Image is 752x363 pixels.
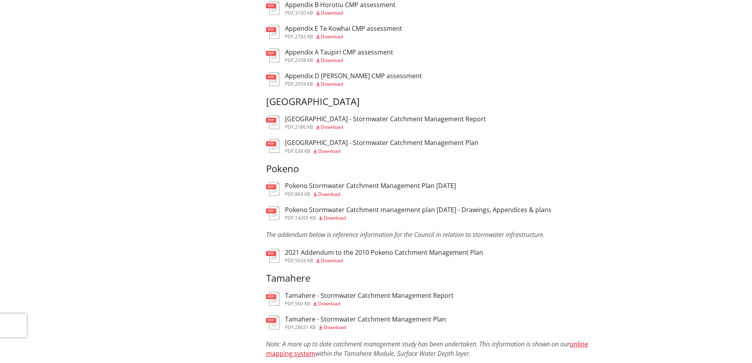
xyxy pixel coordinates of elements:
[266,49,393,63] a: Appendix A Taupiri CMP assessment pdf,2358 KB Download
[285,316,446,323] h3: Tamahere - Stormwater Catchment Management Plan
[266,340,588,358] a: online mapping system
[318,191,340,197] span: Download
[318,148,340,154] span: Download
[285,292,454,299] h3: Tamahere - Stormwater Catchment Management Report
[285,214,294,221] span: pdf
[285,72,422,80] h3: Appendix D [PERSON_NAME] CMP assessment
[321,257,343,264] span: Download
[266,1,279,15] img: document-pdf.svg
[295,148,310,154] span: 638 KB
[266,96,602,107] h3: [GEOGRAPHIC_DATA]
[295,81,313,87] span: 2054 KB
[266,182,279,196] img: document-pdf.svg
[266,206,279,220] img: document-pdf.svg
[285,139,478,147] h3: [GEOGRAPHIC_DATA] - Stormwater Catchment Management Plan
[295,57,313,64] span: 2358 KB
[285,182,456,190] h3: Pokeno Stormwater Catchment Management Plan [DATE]
[324,324,346,331] span: Download
[285,33,294,40] span: pdf
[266,340,570,348] em: Note: A more up to date catchment management study has been undertaken. This information is shown...
[266,249,483,263] a: 2021 Addendum to the 2010 Pokeno Catchment Management Plan pdf,5634 KB Download
[266,292,279,306] img: document-pdf.svg
[285,300,294,307] span: pdf
[266,1,396,15] a: Appendix B Horotiu CMP assessment pdf,3100 KB Download
[716,330,744,358] iframe: Messenger Launcher
[266,72,422,87] a: Appendix D [PERSON_NAME] CMP assessment pdf,2054 KB Download
[266,139,478,153] a: [GEOGRAPHIC_DATA] - Stormwater Catchment Management Plan pdf,638 KB Download
[295,124,313,130] span: 2186 KB
[295,33,313,40] span: 2782 KB
[285,148,294,154] span: pdf
[266,206,551,220] a: Pokeno Stormwater Catchment management plan [DATE] - Drawings, Appendices & plans pdf,14265 KB Do...
[266,316,446,330] a: Tamahere - Stormwater Catchment Management Plan pdf,28631 KB Download
[285,257,294,264] span: pdf
[285,57,294,64] span: pdf
[266,72,279,86] img: document-pdf.svg
[295,257,313,264] span: 5634 KB
[321,124,343,130] span: Download
[266,139,279,153] img: document-pdf.svg
[285,1,396,9] h3: Appendix B Horotiu CMP assessment
[295,324,316,331] span: 28631 KB
[266,230,545,248] em: The addendum below is reference information for the Council in relation to stormwater infrastruct...
[285,301,454,306] div: ,
[266,249,279,263] img: document-pdf.svg
[285,115,486,123] h3: [GEOGRAPHIC_DATA] - Stormwater Catchment Management Report
[266,25,279,39] img: document-pdf.svg
[321,57,343,64] span: Download
[266,292,454,306] a: Tamahere - Stormwater Catchment Management Report pdf,560 KB Download
[321,81,343,87] span: Download
[285,258,483,263] div: ,
[285,25,402,32] h3: Appendix E Te Kowhai CMP assessment
[295,9,313,16] span: 3100 KB
[318,300,340,307] span: Download
[285,249,483,256] h3: 2021 Addendum to the 2010 Pokeno Catchment Management Plan
[285,149,478,154] div: ,
[285,49,393,56] h3: Appendix A Taupiri CMP assessment
[295,191,310,197] span: 869 KB
[285,9,294,16] span: pdf
[266,49,279,62] img: document-pdf.svg
[285,324,294,331] span: pdf
[285,124,294,130] span: pdf
[295,300,310,307] span: 560 KB
[285,216,551,220] div: ,
[285,192,456,197] div: ,
[324,214,346,221] span: Download
[266,115,486,130] a: [GEOGRAPHIC_DATA] - Stormwater Catchment Management Report pdf,2186 KB Download
[285,325,446,330] div: ,
[266,115,279,129] img: document-pdf.svg
[266,182,456,196] a: Pokeno Stormwater Catchment Management Plan [DATE] pdf,869 KB Download
[321,9,343,16] span: Download
[285,34,402,39] div: ,
[285,11,396,15] div: ,
[266,316,279,329] img: document-pdf.svg
[285,81,294,87] span: pdf
[295,214,316,221] span: 14265 KB
[266,163,602,175] h3: Pokeno
[285,206,551,214] h3: Pokeno Stormwater Catchment management plan [DATE] - Drawings, Appendices & plans
[285,191,294,197] span: pdf
[285,82,422,87] div: ,
[266,25,402,39] a: Appendix E Te Kowhai CMP assessment pdf,2782 KB Download
[285,58,393,63] div: ,
[285,125,486,130] div: ,
[321,33,343,40] span: Download
[266,273,602,284] h3: Tamahere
